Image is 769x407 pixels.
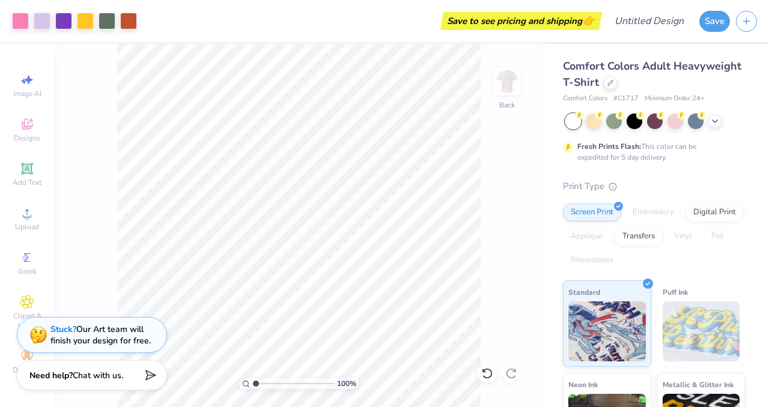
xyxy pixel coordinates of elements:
[563,203,621,222] div: Screen Print
[29,370,73,381] strong: Need help?
[495,70,519,94] img: Back
[337,378,356,389] span: 100 %
[685,203,744,222] div: Digital Print
[645,94,705,104] span: Minimum Order: 24 +
[50,324,76,335] strong: Stuck?
[582,13,595,28] span: 👉
[563,228,611,246] div: Applique
[6,311,48,330] span: Clipart & logos
[13,89,41,98] span: Image AI
[663,301,740,361] img: Puff Ink
[563,94,607,104] span: Comfort Colors
[15,222,39,232] span: Upload
[663,378,734,391] span: Metallic & Glitter Ink
[615,228,663,246] div: Transfers
[499,100,515,110] div: Back
[73,370,123,381] span: Chat with us.
[563,179,745,193] div: Print Type
[666,228,700,246] div: Vinyl
[605,9,693,33] input: Untitled Design
[568,378,598,391] span: Neon Ink
[568,286,600,298] span: Standard
[704,228,732,246] div: Foil
[13,178,41,187] span: Add Text
[625,203,682,222] div: Embroidery
[663,286,688,298] span: Puff Ink
[563,59,741,89] span: Comfort Colors Adult Heavyweight T-Shirt
[577,142,641,151] strong: Fresh Prints Flash:
[563,252,621,270] div: Rhinestones
[577,141,725,163] div: This color can be expedited for 5 day delivery.
[13,365,41,375] span: Decorate
[699,11,730,32] button: Save
[613,94,639,104] span: # C1717
[568,301,646,361] img: Standard
[443,12,599,30] div: Save to see pricing and shipping
[14,133,40,143] span: Designs
[50,324,151,346] div: Our Art team will finish your design for free.
[18,267,37,276] span: Greek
